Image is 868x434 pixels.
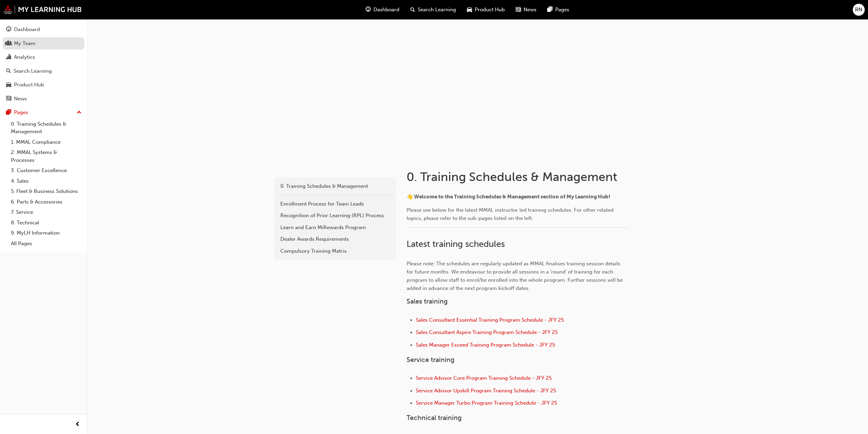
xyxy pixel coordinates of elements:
[277,210,393,222] a: Recognition of Prior Learning (RPL) Process
[855,6,862,14] span: RN
[14,40,35,47] div: My Team
[3,51,84,64] a: Analytics
[277,180,393,192] a: 0. Training Schedules & Management
[280,182,389,190] div: 0. Training Schedules & Management
[77,108,82,117] span: up-icon
[14,67,52,75] div: Search Learning
[8,186,84,197] a: 5. Fleet & Business Solutions
[8,238,84,249] a: All Pages
[3,37,84,50] a: My Team
[280,224,389,232] div: Learn and Earn MiRewards Program
[416,388,556,394] a: Service Advisor Upskill Program Training Schedule - JFY 25
[280,235,389,243] div: Dealer Awards Requirements
[360,3,405,17] a: guage-iconDashboard
[467,5,472,14] span: car-icon
[3,65,84,78] a: Search Learning
[416,400,557,406] a: Service Manager Turbo Program Training Schedule - JFY 25
[555,6,569,14] span: Pages
[366,5,371,14] span: guage-icon
[524,6,536,14] span: News
[407,207,615,221] span: Please see below for the latest MMAL instructor led training schedules. For other related topics,...
[6,68,11,74] span: search-icon
[14,109,28,116] div: Pages
[8,119,84,137] a: 0. Training Schedules & Management
[410,5,415,14] span: search-icon
[461,3,510,17] a: car-iconProduct Hub
[516,5,521,14] span: news-icon
[277,233,393,245] a: Dealer Awards Requirements
[8,207,84,218] a: 7. Service
[416,375,551,381] a: Service Advisor Core Program Training Schedule - JFY 25
[407,261,624,291] span: Please note: The schedules are regularly updated as MMAL finalises training session details for f...
[3,5,82,14] img: mmal
[8,147,84,165] a: 2. MMAL Systems & Processes
[416,329,558,335] a: Sales Consultant Aspire Training Program Schedule - JFY 25
[407,239,505,249] span: Latest training schedules
[277,222,393,234] a: Learn and Earn MiRewards Program
[14,95,27,103] div: News
[407,194,610,200] span: 👋 Welcome to the Training Schedules & Management section of My Learning Hub!
[3,23,84,36] a: Dashboard
[3,79,84,91] a: Product Hub
[6,27,11,33] span: guage-icon
[405,3,461,17] a: search-iconSearch Learning
[75,420,80,429] span: prev-icon
[8,176,84,186] a: 4. Sales
[8,197,84,207] a: 6. Parts & Accessories
[407,169,630,184] h1: 0. Training Schedules & Management
[542,3,575,17] a: pages-iconPages
[3,93,84,105] a: News
[8,228,84,238] a: 9. MyLH Information
[853,4,865,16] button: RN
[510,3,542,17] a: news-iconNews
[547,5,553,14] span: pages-icon
[277,198,393,210] a: Enrollment Process for Team Leads
[280,212,389,220] div: Recognition of Prior Learning (RPL) Process
[14,81,44,89] div: Product Hub
[280,200,389,208] div: Enrollment Process for Team Leads
[6,54,11,60] span: chart-icon
[8,218,84,228] a: 8. Technical
[407,356,455,364] span: Service training
[6,110,11,116] span: pages-icon
[6,82,11,88] span: car-icon
[416,317,564,323] a: Sales Consultant Essential Training Program Schedule - JFY 25
[6,96,11,102] span: news-icon
[407,297,448,305] span: Sales training
[373,6,399,14] span: Dashboard
[280,247,389,255] div: Compulsory Training Matrix
[8,137,84,148] a: 1. MMAL Compliance
[3,106,84,119] button: Pages
[6,41,11,47] span: people-icon
[475,6,505,14] span: Product Hub
[416,342,555,348] a: Sales Manager Exceed Training Program Schedule - JFY 25
[14,53,35,61] div: Analytics
[14,26,40,33] div: Dashboard
[418,6,456,14] span: Search Learning
[407,414,462,422] span: Technical training
[277,245,393,257] a: Compulsory Training Matrix
[3,22,84,106] button: DashboardMy TeamAnalyticsSearch LearningProduct HubNews
[8,165,84,176] a: 3. Customer Excellence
